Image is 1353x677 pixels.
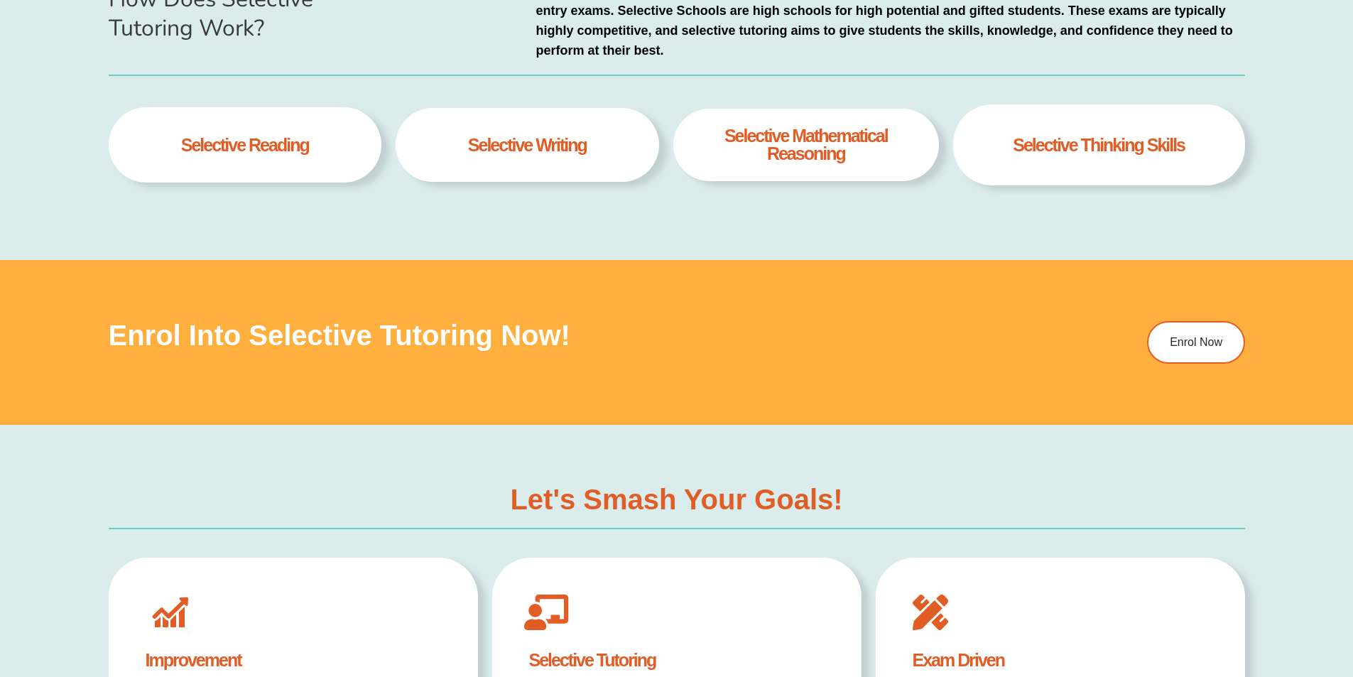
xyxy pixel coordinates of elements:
h4: selective Reading [181,136,309,154]
h3: Enrol into Selective Tutoring Now! [109,321,1006,350]
span: Enrol Now [1170,337,1222,348]
h3: Let's Smash Your Goals! [510,485,842,514]
iframe: Chat Widget [1116,516,1353,677]
h4: selective writing [468,136,587,154]
h4: selective Mathematical Reasoning [692,127,920,163]
a: Enrol Now [1147,321,1245,364]
h4: Selective thinking skills [1013,136,1185,154]
h4: Exam Driven [913,651,1208,669]
h4: Improvement [146,651,441,669]
h4: Selective Tutoring [529,651,825,669]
